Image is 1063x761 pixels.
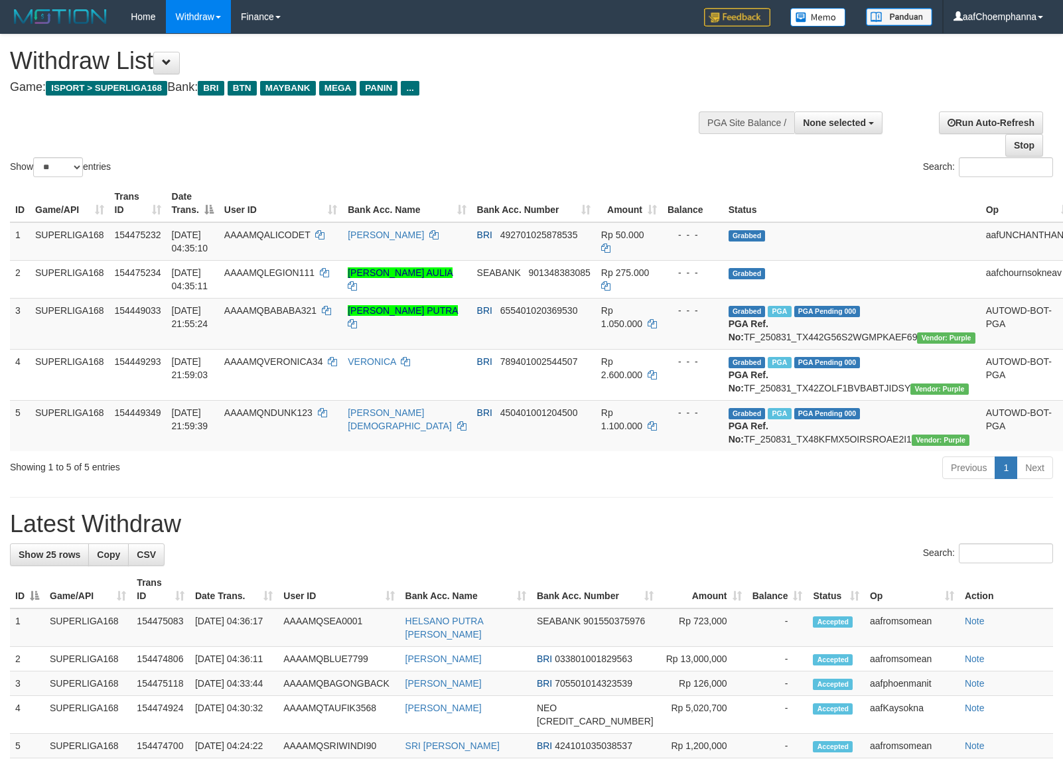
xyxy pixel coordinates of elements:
span: Rp 1.100.000 [601,407,642,431]
td: [DATE] 04:36:11 [190,647,278,671]
td: Rp 126,000 [659,671,747,696]
span: Grabbed [729,408,766,419]
span: 154449349 [115,407,161,418]
th: Game/API: activate to sort column ascending [44,571,131,608]
div: - - - [668,355,718,368]
span: 154449033 [115,305,161,316]
span: Grabbed [729,268,766,279]
td: aafromsomean [865,734,959,758]
td: AAAAMQSEA0001 [278,608,399,647]
a: VERONICA [348,356,395,367]
th: Amount: activate to sort column ascending [659,571,747,608]
th: Trans ID: activate to sort column ascending [131,571,190,608]
span: PANIN [360,81,397,96]
a: Run Auto-Refresh [939,111,1043,134]
td: SUPERLIGA168 [44,647,131,671]
span: BRI [537,740,552,751]
span: SEABANK [537,616,581,626]
th: Status: activate to sort column ascending [808,571,865,608]
span: 154475234 [115,267,161,278]
td: 154475083 [131,608,190,647]
td: 154475118 [131,671,190,696]
span: Copy [97,549,120,560]
span: [DATE] 04:35:11 [172,267,208,291]
td: SUPERLIGA168 [30,260,109,298]
span: AAAAMQNDUNK123 [224,407,313,418]
label: Show entries [10,157,111,177]
span: BRI [477,407,492,418]
img: MOTION_logo.png [10,7,111,27]
span: [DATE] 04:35:10 [172,230,208,253]
h1: Latest Withdraw [10,511,1053,537]
span: None selected [803,117,866,128]
div: - - - [668,266,718,279]
a: Note [965,740,985,751]
span: CSV [137,549,156,560]
span: MEGA [319,81,357,96]
span: BRI [537,678,552,689]
td: 154474700 [131,734,190,758]
span: [DATE] 21:59:39 [172,407,208,431]
td: aafphoenmanit [865,671,959,696]
td: aafromsomean [865,608,959,647]
span: ISPORT > SUPERLIGA168 [46,81,167,96]
span: Copy 424101035038537 to clipboard [555,740,632,751]
select: Showentries [33,157,83,177]
span: Accepted [813,616,853,628]
td: Rp 13,000,000 [659,647,747,671]
td: 2 [10,647,44,671]
td: aafKaysokna [865,696,959,734]
td: 5 [10,734,44,758]
a: Note [965,654,985,664]
span: Copy 450401001204500 to clipboard [500,407,578,418]
td: - [747,696,808,734]
a: Note [965,678,985,689]
td: 3 [10,671,44,696]
span: Rp 2.600.000 [601,356,642,380]
div: Showing 1 to 5 of 5 entries [10,455,433,474]
a: [PERSON_NAME] [405,654,482,664]
a: [PERSON_NAME] [405,678,482,689]
span: BTN [228,81,257,96]
span: Copy 789401002544507 to clipboard [500,356,578,367]
label: Search: [923,543,1053,563]
a: Show 25 rows [10,543,89,566]
span: PGA Pending [794,306,861,317]
span: Vendor URL: https://trx4.1velocity.biz [912,435,969,446]
span: Accepted [813,741,853,752]
span: Copy 901348383085 to clipboard [528,267,590,278]
td: [DATE] 04:36:17 [190,608,278,647]
th: Bank Acc. Name: activate to sort column ascending [400,571,531,608]
span: BRI [198,81,224,96]
a: Note [965,616,985,626]
td: AAAAMQTAUFIK3568 [278,696,399,734]
span: [DATE] 21:59:03 [172,356,208,380]
th: Date Trans.: activate to sort column ascending [190,571,278,608]
a: SRI [PERSON_NAME] [405,740,500,751]
td: SUPERLIGA168 [30,298,109,349]
span: 154475232 [115,230,161,240]
td: 154474924 [131,696,190,734]
div: - - - [668,406,718,419]
td: aafromsomean [865,647,959,671]
span: PGA Pending [794,357,861,368]
span: Grabbed [729,230,766,242]
td: TF_250831_TX442G56S2WGMPKAEF69 [723,298,981,349]
td: - [747,734,808,758]
a: Stop [1005,134,1043,157]
td: 154474806 [131,647,190,671]
th: Date Trans.: activate to sort column descending [167,184,219,222]
span: AAAAMQVERONICA34 [224,356,323,367]
td: Rp 723,000 [659,608,747,647]
span: SEABANK [477,267,521,278]
th: Bank Acc. Number: activate to sort column ascending [531,571,659,608]
span: Marked by aafheankoy [768,306,791,317]
th: ID [10,184,30,222]
a: 1 [995,456,1017,479]
th: Bank Acc. Number: activate to sort column ascending [472,184,596,222]
a: CSV [128,543,165,566]
span: Accepted [813,654,853,665]
td: AAAAMQBLUE7799 [278,647,399,671]
div: - - - [668,228,718,242]
a: [PERSON_NAME][DEMOGRAPHIC_DATA] [348,407,452,431]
